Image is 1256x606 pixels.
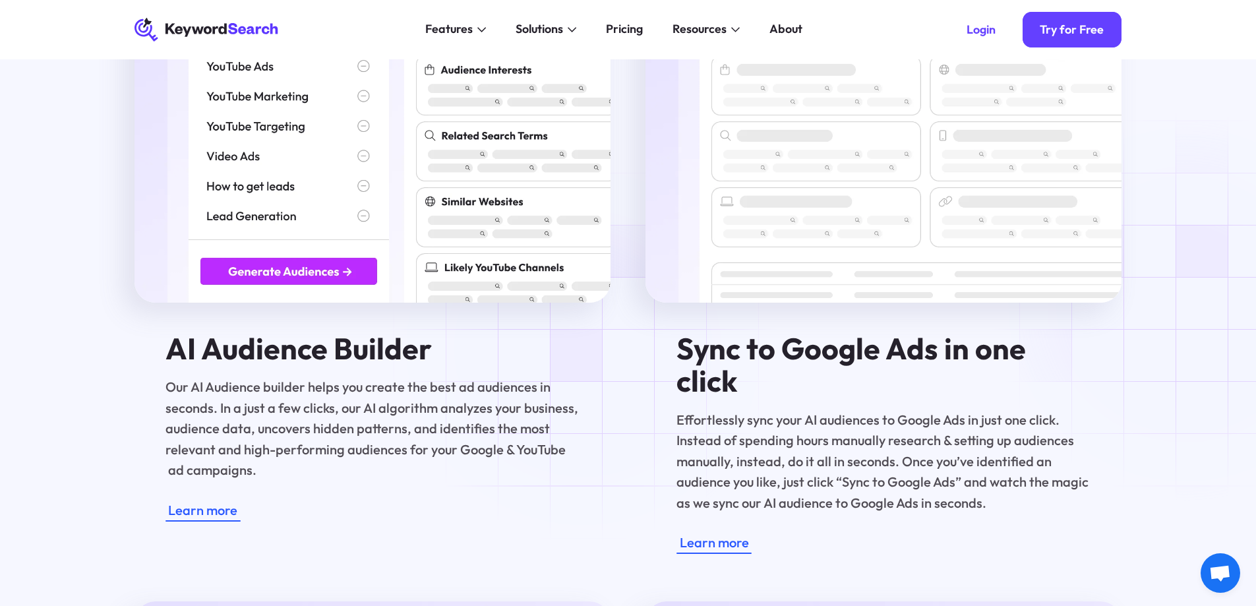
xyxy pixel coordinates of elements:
div: Resources [673,20,727,38]
div: Login [967,22,996,37]
a: About [761,18,812,42]
div: About [769,20,802,38]
div: Features [425,20,473,38]
div: Try for Free [1040,22,1104,37]
a: Learn more [165,499,241,522]
a: Try for Free [1023,12,1122,47]
a: Pricing [597,18,652,42]
div: Solutions [516,20,563,38]
h4: Sync to Google Ads in one click [676,332,1091,398]
div: Pricing [606,20,643,38]
a: Bate-papo aberto [1201,553,1240,593]
h4: AI Audience Builder [165,332,580,365]
div: Learn more [168,500,237,520]
div: Learn more [680,532,749,553]
p: Effortlessly sync your AI audiences to Google Ads in just one click. Instead of spending hours ma... [676,409,1091,513]
p: Our AI Audience builder helps you create the best ad audiences in seconds. In a just a few clicks... [165,377,580,480]
a: Login [949,12,1013,47]
a: Learn more [676,531,752,554]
